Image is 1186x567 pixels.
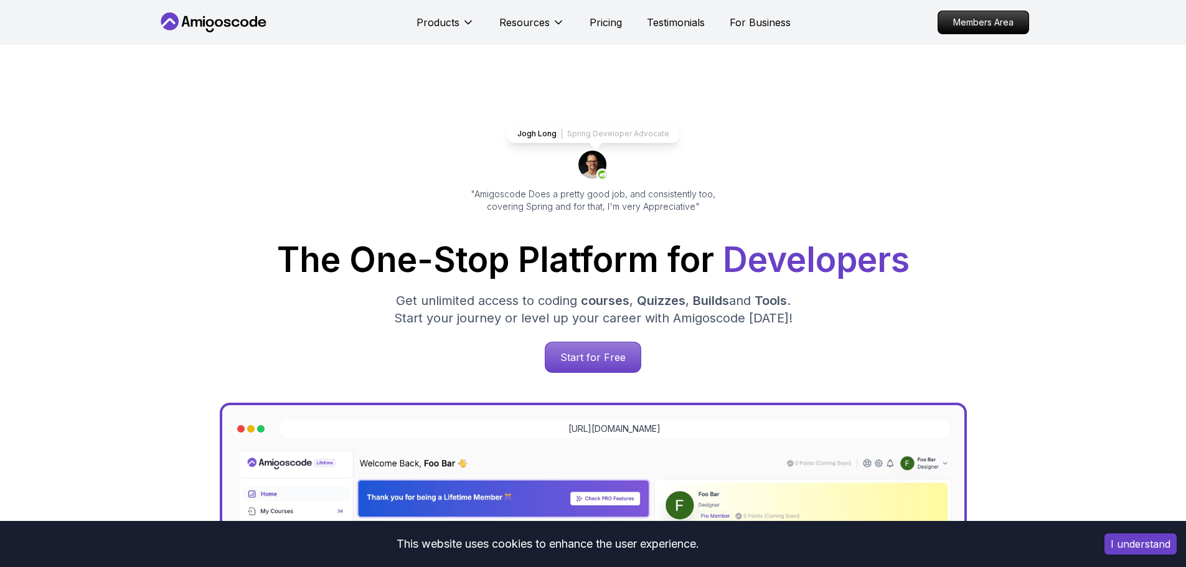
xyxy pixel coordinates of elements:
p: Resources [499,15,550,30]
span: Tools [755,293,787,308]
span: Quizzes [637,293,685,308]
p: Spring Developer Advocate [567,129,669,139]
a: Start for Free [545,342,641,373]
span: Builds [693,293,729,308]
span: Developers [723,239,910,280]
p: Get unlimited access to coding , , and . Start your journey or level up your career with Amigosco... [384,292,802,327]
p: "Amigoscode Does a pretty good job, and consistently too, covering Spring and for that, I'm very ... [454,188,733,213]
button: Accept cookies [1104,533,1177,555]
p: Jogh Long [517,129,557,139]
div: This website uses cookies to enhance the user experience. [9,530,1086,558]
a: Members Area [938,11,1029,34]
h1: The One-Stop Platform for [167,243,1019,277]
p: Products [417,15,459,30]
a: Testimonials [647,15,705,30]
span: courses [581,293,629,308]
img: josh long [578,151,608,180]
a: For Business [730,15,791,30]
button: Products [417,15,474,40]
p: Start for Free [545,342,641,372]
button: Resources [499,15,565,40]
a: Pricing [590,15,622,30]
a: [URL][DOMAIN_NAME] [568,423,661,435]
